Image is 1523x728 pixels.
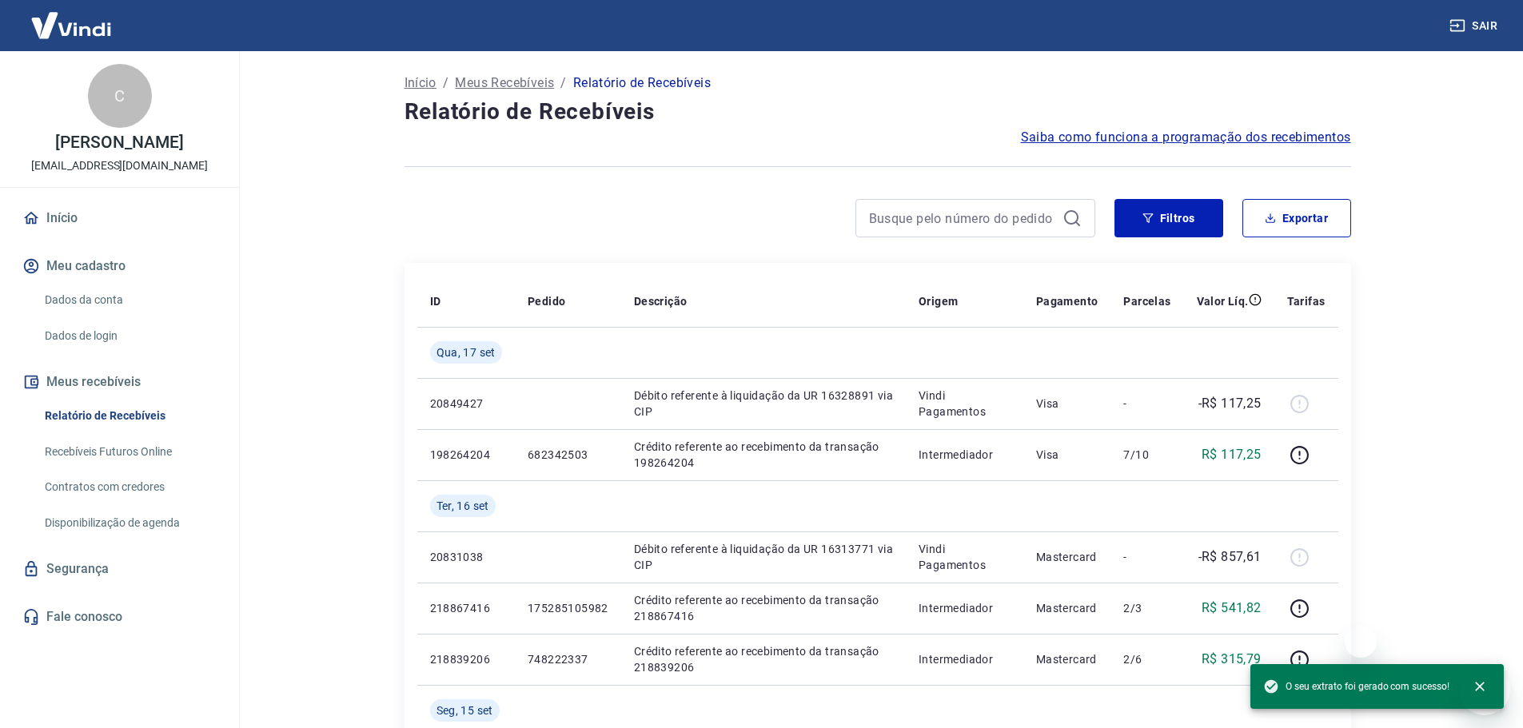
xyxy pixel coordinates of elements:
p: Mastercard [1036,651,1098,667]
button: Exportar [1242,199,1351,237]
p: / [560,74,566,93]
p: Débito referente à liquidação da UR 16313771 via CIP [634,541,893,573]
button: Meu cadastro [19,249,220,284]
p: Crédito referente ao recebimento da transação 218867416 [634,592,893,624]
a: Saiba como funciona a programação dos recebimentos [1021,128,1351,147]
input: Busque pelo número do pedido [869,206,1056,230]
p: Visa [1036,396,1098,412]
p: 175285105982 [528,600,608,616]
a: Recebíveis Futuros Online [38,436,220,468]
span: O seu extrato foi gerado com sucesso! [1263,678,1449,694]
a: Segurança [19,551,220,587]
p: 218839206 [430,651,502,667]
p: Vindi Pagamentos [919,388,1011,420]
img: Vindi [19,1,123,50]
button: Filtros [1114,199,1223,237]
iframe: Fechar mensagem [1345,626,1377,658]
p: Valor Líq. [1197,293,1249,309]
h4: Relatório de Recebíveis [405,96,1351,128]
a: Dados de login [38,320,220,352]
p: 198264204 [430,447,502,463]
span: Seg, 15 set [437,702,493,718]
div: C [88,64,152,128]
a: Relatório de Recebíveis [38,400,220,432]
p: - [1123,549,1170,565]
p: 2/3 [1123,600,1170,616]
p: Tarifas [1287,293,1326,309]
p: 20849427 [430,396,502,412]
p: ID [430,293,441,309]
p: Mastercard [1036,600,1098,616]
span: Qua, 17 set [437,344,496,360]
a: Fale conosco [19,599,220,635]
p: Débito referente à liquidação da UR 16328891 via CIP [634,388,893,420]
span: Ter, 16 set [437,498,489,514]
a: Início [405,74,437,93]
p: Mastercard [1036,549,1098,565]
button: Sair [1446,11,1504,41]
p: -R$ 857,61 [1198,547,1262,567]
a: Meus Recebíveis [455,74,554,93]
iframe: Botão para abrir a janela de mensagens [1459,664,1510,715]
a: Início [19,201,220,236]
p: R$ 541,82 [1202,599,1262,618]
p: Origem [919,293,958,309]
p: R$ 315,79 [1202,650,1262,669]
p: 20831038 [430,549,502,565]
p: Visa [1036,447,1098,463]
p: 2/6 [1123,651,1170,667]
button: Meus recebíveis [19,364,220,400]
p: Intermediador [919,447,1011,463]
p: - [1123,396,1170,412]
p: R$ 117,25 [1202,445,1262,464]
p: Parcelas [1123,293,1170,309]
p: -R$ 117,25 [1198,394,1262,413]
p: Crédito referente ao recebimento da transação 198264204 [634,439,893,471]
a: Dados da conta [38,284,220,316]
a: Disponibilização de agenda [38,507,220,539]
p: [PERSON_NAME] [55,134,183,151]
p: 748222337 [528,651,608,667]
p: Relatório de Recebíveis [573,74,711,93]
p: Pedido [528,293,565,309]
p: Intermediador [919,600,1011,616]
p: Pagamento [1036,293,1098,309]
p: / [443,74,449,93]
p: [EMAIL_ADDRESS][DOMAIN_NAME] [31,157,208,174]
p: 682342503 [528,447,608,463]
p: Descrição [634,293,688,309]
a: Contratos com credores [38,471,220,503]
p: 218867416 [430,600,502,616]
p: Vindi Pagamentos [919,541,1011,573]
p: Crédito referente ao recebimento da transação 218839206 [634,643,893,675]
p: 7/10 [1123,447,1170,463]
p: Intermediador [919,651,1011,667]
